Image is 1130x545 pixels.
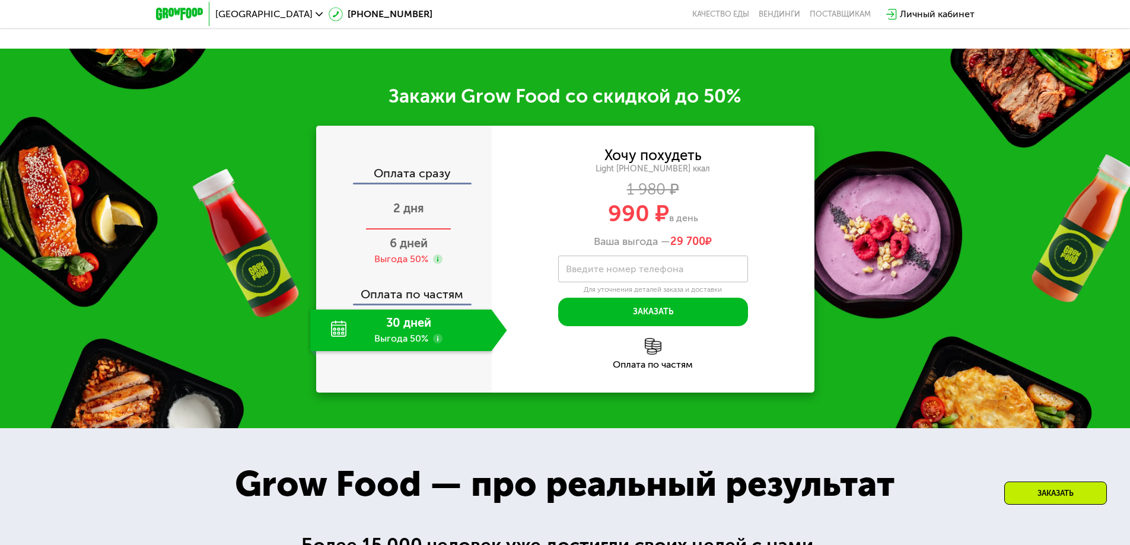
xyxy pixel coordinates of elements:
div: Оплата сразу [317,167,492,183]
span: 6 дней [390,236,428,250]
div: 1 980 ₽ [492,183,814,196]
div: Light [PHONE_NUMBER] ккал [492,164,814,174]
div: Оплата по частям [492,360,814,369]
div: Личный кабинет [900,7,975,21]
button: Заказать [558,298,748,326]
div: Выгода 50% [374,253,428,266]
div: поставщикам [810,9,871,19]
img: l6xcnZfty9opOoJh.png [645,338,661,355]
a: Качество еды [692,9,749,19]
div: Для уточнения деталей заказа и доставки [558,285,748,295]
div: Заказать [1004,482,1107,505]
span: [GEOGRAPHIC_DATA] [215,9,313,19]
span: ₽ [670,235,712,248]
div: Хочу похудеть [604,149,702,162]
div: Ваша выгода — [492,235,814,248]
span: 2 дня [393,201,424,215]
div: Grow Food — про реальный результат [209,457,921,511]
span: в день [669,212,698,224]
a: [PHONE_NUMBER] [329,7,432,21]
span: 990 ₽ [608,200,669,227]
label: Введите номер телефона [566,266,683,272]
a: Вендинги [759,9,800,19]
div: Оплата по частям [317,276,492,304]
span: 29 700 [670,235,705,248]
